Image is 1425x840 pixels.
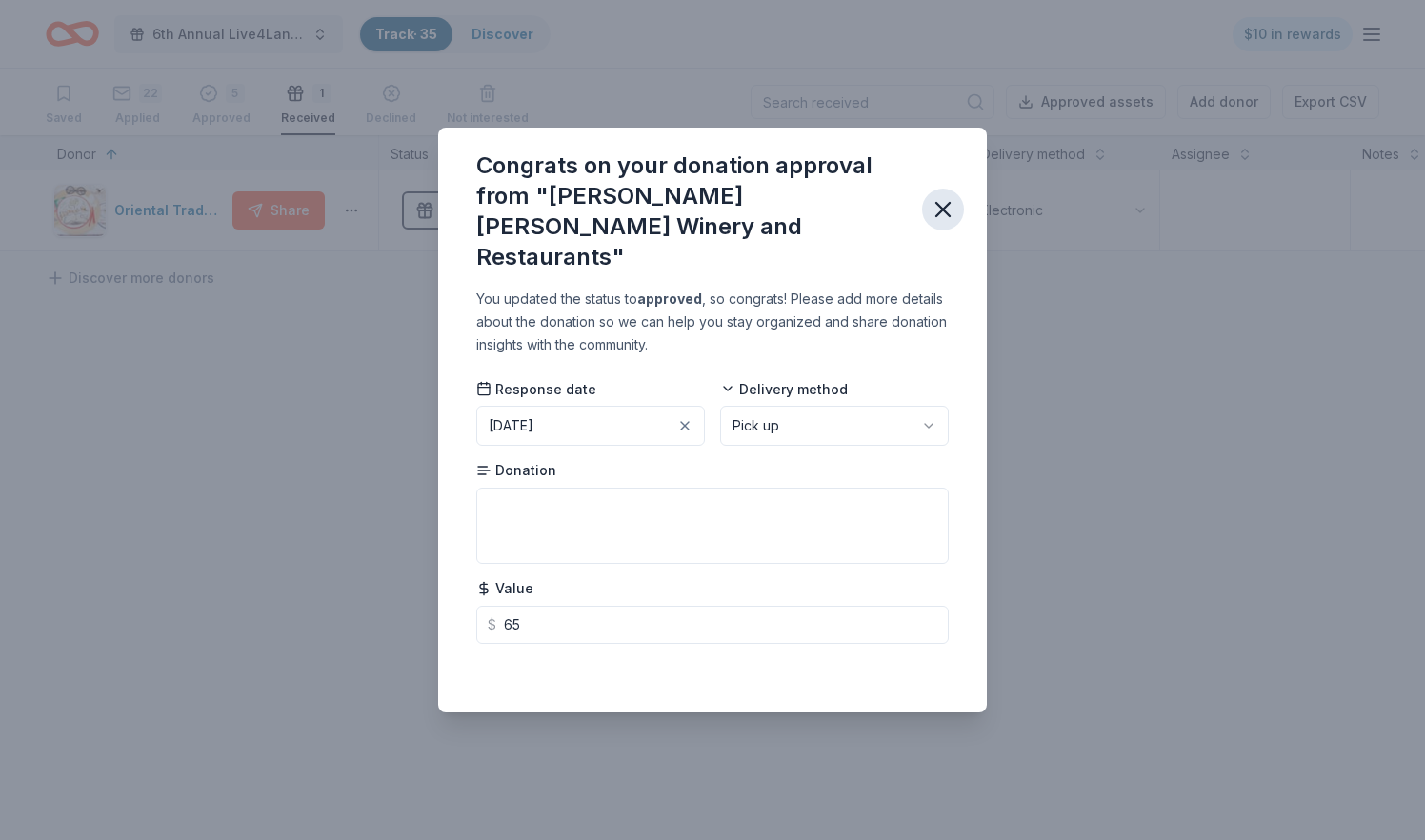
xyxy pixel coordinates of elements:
[476,150,907,272] div: Congrats on your donation approval from "[PERSON_NAME] [PERSON_NAME] Winery and Restaurants"
[720,380,848,399] span: Delivery method
[476,461,556,480] span: Donation
[476,380,596,399] span: Response date
[489,414,533,437] div: [DATE]
[476,579,533,598] span: Value
[476,288,949,356] div: You updated the status to , so congrats! Please add more details about the donation so we can hel...
[637,290,702,307] b: approved
[476,406,705,446] button: [DATE]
